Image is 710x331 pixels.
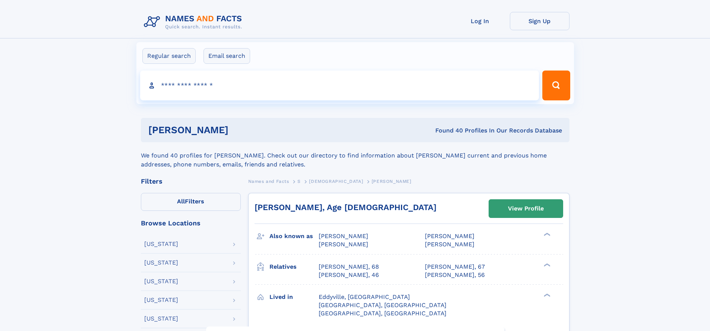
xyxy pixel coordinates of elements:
[140,71,539,100] input: search input
[425,263,485,271] a: [PERSON_NAME], 67
[309,179,363,184] span: [DEMOGRAPHIC_DATA]
[144,241,178,247] div: [US_STATE]
[269,230,319,243] h3: Also known as
[144,297,178,303] div: [US_STATE]
[542,293,551,297] div: ❯
[144,278,178,284] div: [US_STATE]
[319,310,446,317] span: [GEOGRAPHIC_DATA], [GEOGRAPHIC_DATA]
[319,263,379,271] a: [PERSON_NAME], 68
[425,232,474,240] span: [PERSON_NAME]
[319,302,446,309] span: [GEOGRAPHIC_DATA], [GEOGRAPHIC_DATA]
[508,200,544,217] div: View Profile
[309,177,363,186] a: [DEMOGRAPHIC_DATA]
[177,198,185,205] span: All
[141,142,569,169] div: We found 40 profiles for [PERSON_NAME]. Check out our directory to find information about [PERSON...
[269,260,319,273] h3: Relatives
[489,200,563,218] a: View Profile
[372,179,411,184] span: [PERSON_NAME]
[319,271,379,279] a: [PERSON_NAME], 46
[297,177,301,186] a: S
[141,12,248,32] img: Logo Names and Facts
[141,220,241,227] div: Browse Locations
[332,127,562,135] div: Found 40 Profiles In Our Records Database
[319,232,368,240] span: [PERSON_NAME]
[425,241,474,248] span: [PERSON_NAME]
[144,260,178,266] div: [US_STATE]
[248,177,289,186] a: Names and Facts
[542,71,570,100] button: Search Button
[255,203,436,212] a: [PERSON_NAME], Age [DEMOGRAPHIC_DATA]
[269,291,319,303] h3: Lived in
[542,232,551,237] div: ❯
[141,193,241,211] label: Filters
[319,293,410,300] span: Eddyville, [GEOGRAPHIC_DATA]
[141,178,241,185] div: Filters
[203,48,250,64] label: Email search
[425,271,485,279] a: [PERSON_NAME], 56
[297,179,301,184] span: S
[319,241,368,248] span: [PERSON_NAME]
[450,12,510,30] a: Log In
[142,48,196,64] label: Regular search
[148,125,332,135] h1: [PERSON_NAME]
[144,316,178,322] div: [US_STATE]
[542,262,551,267] div: ❯
[510,12,569,30] a: Sign Up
